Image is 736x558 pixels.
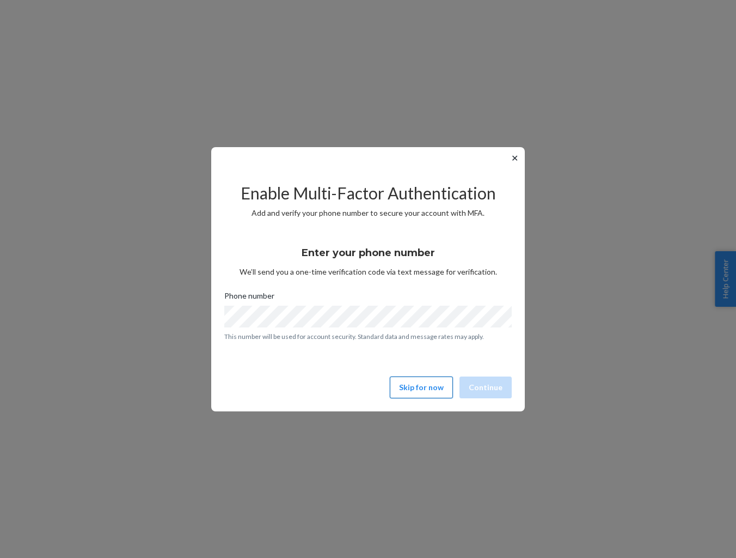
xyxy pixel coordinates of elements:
[224,184,512,202] h2: Enable Multi-Factor Authentication
[224,237,512,277] div: We’ll send you a one-time verification code via text message for verification.
[459,377,512,398] button: Continue
[302,246,435,260] h3: Enter your phone number
[224,290,274,306] span: Phone number
[509,151,520,165] button: ✕
[224,332,512,341] p: This number will be used for account security. Standard data and message rates may apply.
[390,377,453,398] button: Skip for now
[224,208,512,219] p: Add and verify your phone number to secure your account with MFA.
